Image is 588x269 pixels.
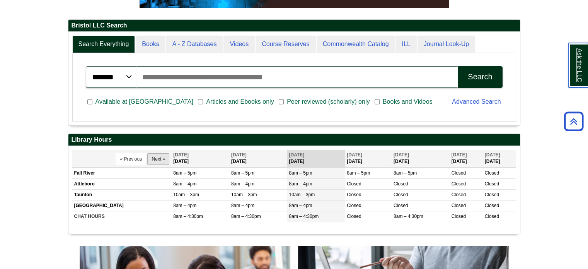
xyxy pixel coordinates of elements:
[394,170,417,176] span: 8am – 5pm
[347,203,361,208] span: Closed
[485,214,499,219] span: Closed
[171,150,229,167] th: [DATE]
[317,36,395,53] a: Commonwealth Catalog
[452,98,501,105] a: Advanced Search
[166,36,223,53] a: A - Z Databases
[392,150,450,167] th: [DATE]
[256,36,316,53] a: Course Reserves
[395,36,416,53] a: ILL
[394,152,409,158] span: [DATE]
[223,36,255,53] a: Videos
[203,97,277,106] span: Articles and Ebooks only
[452,192,466,197] span: Closed
[394,192,408,197] span: Closed
[279,98,284,105] input: Peer reviewed (scholarly) only
[450,150,483,167] th: [DATE]
[287,150,345,167] th: [DATE]
[173,203,196,208] span: 8am – 4pm
[72,168,172,178] td: Fall River
[452,214,466,219] span: Closed
[173,152,189,158] span: [DATE]
[347,192,361,197] span: Closed
[347,152,362,158] span: [DATE]
[561,116,586,127] a: Back to Top
[380,97,436,106] span: Books and Videos
[92,97,196,106] span: Available at [GEOGRAPHIC_DATA]
[173,181,196,187] span: 8am – 4pm
[229,150,287,167] th: [DATE]
[452,152,467,158] span: [DATE]
[147,153,169,165] button: Next »
[485,152,500,158] span: [DATE]
[231,192,257,197] span: 10am – 3pm
[72,211,172,222] td: CHAT HOURS
[375,98,380,105] input: Books and Videos
[173,170,196,176] span: 8am – 5pm
[72,36,135,53] a: Search Everything
[284,97,373,106] span: Peer reviewed (scholarly) only
[231,214,261,219] span: 8am – 4:30pm
[231,152,247,158] span: [DATE]
[289,170,312,176] span: 8am – 5pm
[347,170,370,176] span: 8am – 5pm
[418,36,475,53] a: Journal Look-Up
[231,170,254,176] span: 8am – 5pm
[231,203,254,208] span: 8am – 4pm
[68,20,520,32] h2: Bristol LLC Search
[72,200,172,211] td: [GEOGRAPHIC_DATA]
[485,203,499,208] span: Closed
[116,153,146,165] button: « Previous
[289,181,312,187] span: 8am – 4pm
[485,192,499,197] span: Closed
[394,181,408,187] span: Closed
[289,192,315,197] span: 10am – 3pm
[72,179,172,190] td: Attleboro
[198,98,203,105] input: Articles and Ebooks only
[345,150,392,167] th: [DATE]
[289,214,319,219] span: 8am – 4:30pm
[173,192,199,197] span: 10am – 3pm
[394,203,408,208] span: Closed
[468,72,492,81] div: Search
[452,181,466,187] span: Closed
[136,36,165,53] a: Books
[173,214,203,219] span: 8am – 4:30pm
[289,152,304,158] span: [DATE]
[68,134,520,146] h2: Library Hours
[452,203,466,208] span: Closed
[485,181,499,187] span: Closed
[87,98,92,105] input: Available at [GEOGRAPHIC_DATA]
[289,203,312,208] span: 8am – 4pm
[72,190,172,200] td: Taunton
[483,150,516,167] th: [DATE]
[485,170,499,176] span: Closed
[458,66,502,88] button: Search
[452,170,466,176] span: Closed
[231,181,254,187] span: 8am – 4pm
[394,214,423,219] span: 8am – 4:30pm
[347,214,361,219] span: Closed
[347,181,361,187] span: Closed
